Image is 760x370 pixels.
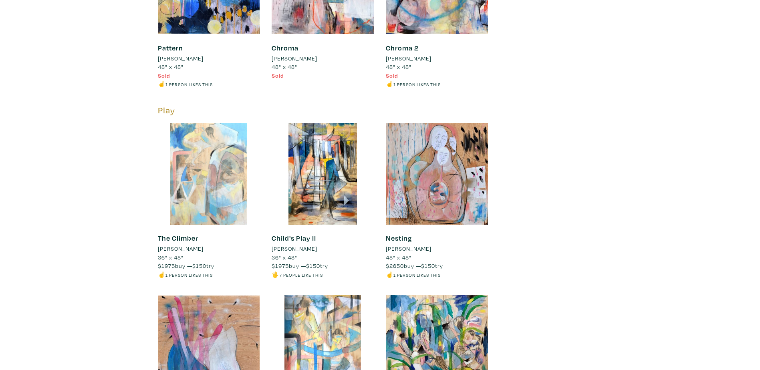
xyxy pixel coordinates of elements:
span: buy — try [158,262,214,269]
li: ☝️ [158,270,260,279]
a: The Climber [158,233,198,243]
a: [PERSON_NAME] [386,244,488,253]
a: [PERSON_NAME] [272,244,374,253]
small: 7 people like this [279,272,323,278]
span: 48" x 48" [158,63,183,70]
li: [PERSON_NAME] [272,244,317,253]
a: [PERSON_NAME] [158,54,260,63]
span: 48" x 48" [386,253,411,261]
span: $2650 [386,262,404,269]
span: $1975 [158,262,175,269]
a: Chroma 2 [386,43,419,52]
a: [PERSON_NAME] [386,54,488,63]
a: Pattern [158,43,183,52]
small: 1 person likes this [165,272,213,278]
span: 36" x 48" [272,253,297,261]
li: ☝️ [386,270,488,279]
li: [PERSON_NAME] [158,244,204,253]
span: Sold [272,72,284,79]
span: Sold [158,72,170,79]
a: Child's Play II [272,233,316,243]
li: ☝️ [158,80,260,88]
span: 48" x 48" [386,63,411,70]
span: buy — try [272,262,328,269]
span: $150 [421,262,435,269]
span: $150 [306,262,320,269]
li: [PERSON_NAME] [272,54,317,63]
span: buy — try [386,262,443,269]
span: $150 [192,262,206,269]
span: 48" x 48" [272,63,297,70]
li: ☝️ [386,80,488,88]
li: 🖐️ [272,270,374,279]
span: 36" x 48" [158,253,183,261]
small: 1 person likes this [165,81,213,87]
a: [PERSON_NAME] [272,54,374,63]
small: 1 person likes this [393,272,441,278]
li: [PERSON_NAME] [386,54,431,63]
small: 1 person likes this [393,81,441,87]
li: [PERSON_NAME] [386,244,431,253]
span: $1975 [272,262,289,269]
li: [PERSON_NAME] [158,54,204,63]
a: Nesting [386,233,412,243]
a: [PERSON_NAME] [158,244,260,253]
h5: Play [158,105,488,116]
a: Chroma [272,43,298,52]
span: Sold [386,72,398,79]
